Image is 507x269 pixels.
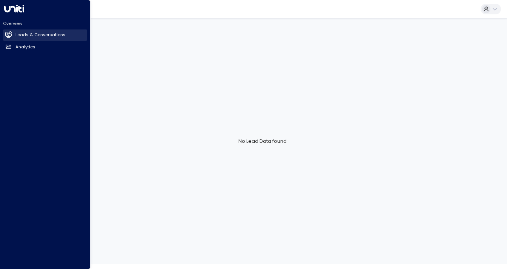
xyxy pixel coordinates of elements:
[3,29,87,41] a: Leads & Conversations
[3,41,87,53] a: Analytics
[15,44,35,50] h2: Analytics
[18,18,507,264] div: No Lead Data found
[3,20,87,26] h2: Overview
[15,32,66,38] h2: Leads & Conversations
